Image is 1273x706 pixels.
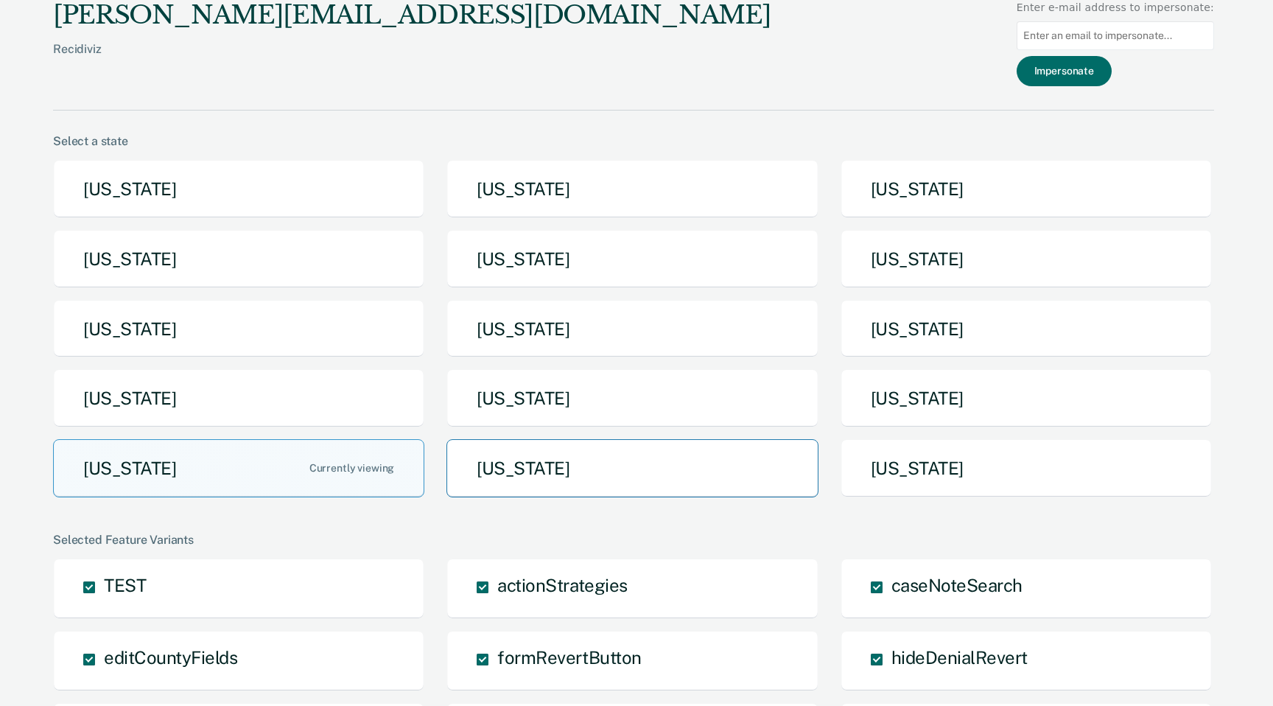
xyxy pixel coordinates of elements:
[53,42,771,80] div: Recidiviz
[1017,56,1112,86] button: Impersonate
[446,300,818,358] button: [US_STATE]
[104,575,146,595] span: TEST
[53,533,1214,547] div: Selected Feature Variants
[841,300,1212,358] button: [US_STATE]
[53,369,424,427] button: [US_STATE]
[53,230,424,288] button: [US_STATE]
[446,230,818,288] button: [US_STATE]
[891,575,1023,595] span: caseNoteSearch
[497,575,627,595] span: actionStrategies
[446,369,818,427] button: [US_STATE]
[53,134,1214,148] div: Select a state
[446,160,818,218] button: [US_STATE]
[53,300,424,358] button: [US_STATE]
[497,647,641,668] span: formRevertButton
[841,439,1212,497] button: [US_STATE]
[841,230,1212,288] button: [US_STATE]
[53,439,424,497] button: [US_STATE]
[841,369,1212,427] button: [US_STATE]
[841,160,1212,218] button: [US_STATE]
[1017,21,1214,50] input: Enter an email to impersonate...
[53,160,424,218] button: [US_STATE]
[891,647,1028,668] span: hideDenialRevert
[446,439,818,497] button: [US_STATE]
[104,647,237,668] span: editCountyFields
